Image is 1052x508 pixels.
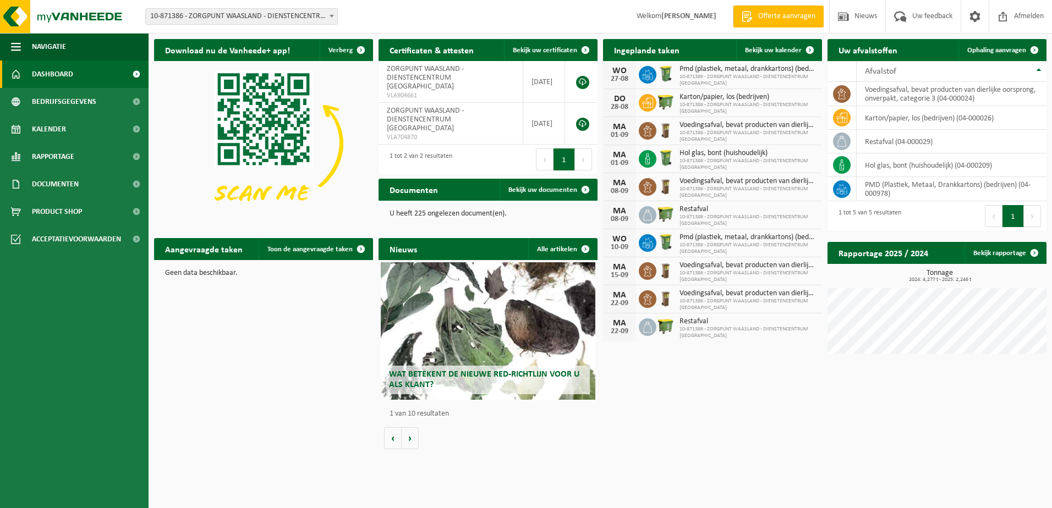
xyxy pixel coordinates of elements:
[680,233,817,242] span: Pmd (plastiek, metaal, drankkartons) (bedrijven)
[733,5,824,27] a: Offerte aanvragen
[857,82,1046,106] td: voedingsafval, bevat producten van dierlijke oorsprong, onverpakt, categorie 3 (04-000024)
[536,148,554,170] button: Previous
[865,67,896,76] span: Afvalstof
[504,39,596,61] a: Bekijk uw certificaten
[609,207,631,216] div: MA
[32,170,79,198] span: Documenten
[958,39,1045,61] a: Ophaling aanvragen
[384,427,402,449] button: Vorige
[379,39,485,60] h2: Certificaten & attesten
[32,115,66,143] span: Kalender
[857,130,1046,153] td: restafval (04-000029)
[1002,205,1024,227] button: 1
[745,47,802,54] span: Bekijk uw kalender
[833,204,901,228] div: 1 tot 5 van 5 resultaten
[680,130,817,143] span: 10-871386 - ZORGPUNT WAASLAND - DIENSTENCENTRUM [GEOGRAPHIC_DATA]
[609,291,631,300] div: MA
[32,198,82,225] span: Product Shop
[603,39,691,60] h2: Ingeplande taken
[513,47,577,54] span: Bekijk uw certificaten
[609,123,631,131] div: MA
[379,179,449,200] h2: Documenten
[609,75,631,83] div: 27-08
[656,176,675,195] img: WB-0140-HPE-BN-01
[267,246,353,253] span: Toon de aangevraagde taken
[680,74,817,87] span: 10-871386 - ZORGPUNT WAASLAND - DIENSTENCENTRUM [GEOGRAPHIC_DATA]
[609,244,631,251] div: 10-09
[656,289,675,307] img: WB-0140-HPE-BN-01
[967,47,1026,54] span: Ophaling aanvragen
[609,131,631,139] div: 01-09
[656,148,675,167] img: WB-0240-HPE-GN-50
[609,179,631,187] div: MA
[387,133,514,142] span: VLA704870
[609,300,631,307] div: 22-09
[32,33,66,60] span: Navigatie
[680,298,817,311] span: 10-871386 - ZORGPUNT WAASLAND - DIENSTENCENTRUM [GEOGRAPHIC_DATA]
[680,121,817,130] span: Voedingsafval, bevat producten van dierlijke oorsprong, onverpakt, categorie 3
[165,269,362,277] p: Geen data beschikbaar.
[755,11,818,22] span: Offerte aanvragen
[320,39,372,61] button: Verberg
[833,277,1046,283] span: 2024: 4,277 t - 2025: 2,246 t
[387,107,464,132] span: ZORGPUNT WAASLAND - DIENSTENCENTRUM [GEOGRAPHIC_DATA]
[381,262,595,400] a: Wat betekent de nieuwe RED-richtlijn voor u als klant?
[736,39,821,61] a: Bekijk uw kalender
[656,261,675,279] img: WB-0140-HPE-BN-01
[609,328,631,335] div: 22-09
[680,186,817,199] span: 10-871386 - ZORGPUNT WAASLAND - DIENSTENCENTRUM [GEOGRAPHIC_DATA]
[656,317,675,335] img: WB-1100-HPE-GN-50
[575,148,592,170] button: Next
[609,319,631,328] div: MA
[680,177,817,186] span: Voedingsafval, bevat producten van dierlijke oorsprong, onverpakt, categorie 3
[379,238,428,259] h2: Nieuws
[609,272,631,279] div: 15-09
[154,39,301,60] h2: Download nu de Vanheede+ app!
[32,225,121,253] span: Acceptatievoorwaarden
[508,186,577,194] span: Bekijk uw documenten
[985,205,1002,227] button: Previous
[609,187,631,195] div: 08-09
[523,61,565,103] td: [DATE]
[384,147,452,172] div: 1 tot 2 van 2 resultaten
[828,242,939,263] h2: Rapportage 2025 / 2024
[680,326,817,339] span: 10-871386 - ZORGPUNT WAASLAND - DIENSTENCENTRUM [GEOGRAPHIC_DATA]
[680,242,817,255] span: 10-871386 - ZORGPUNT WAASLAND - DIENSTENCENTRUM [GEOGRAPHIC_DATA]
[146,9,337,24] span: 10-871386 - ZORGPUNT WAASLAND - DIENSTENCENTRUM HOUTMERE - ZWIJNDRECHT
[656,233,675,251] img: WB-0240-HPE-GN-50
[154,238,254,259] h2: Aangevraagde taken
[680,158,817,171] span: 10-871386 - ZORGPUNT WAASLAND - DIENSTENCENTRUM [GEOGRAPHIC_DATA]
[857,106,1046,130] td: karton/papier, los (bedrijven) (04-000026)
[609,235,631,244] div: WO
[656,64,675,83] img: WB-0240-HPE-GN-50
[32,143,74,170] span: Rapportage
[528,238,596,260] a: Alle artikelen
[833,269,1046,283] h3: Tonnage
[965,242,1045,264] a: Bekijk rapportage
[32,88,96,115] span: Bedrijfsgegevens
[387,65,464,91] span: ZORGPUNT WAASLAND - DIENSTENCENTRUM [GEOGRAPHIC_DATA]
[661,12,716,20] strong: [PERSON_NAME]
[609,103,631,111] div: 28-08
[500,179,596,201] a: Bekijk uw documenten
[609,216,631,223] div: 08-09
[680,149,817,158] span: Hol glas, bont (huishoudelijk)
[554,148,575,170] button: 1
[680,102,817,115] span: 10-871386 - ZORGPUNT WAASLAND - DIENSTENCENTRUM [GEOGRAPHIC_DATA]
[32,60,73,88] span: Dashboard
[387,91,514,100] span: VLA904661
[680,317,817,326] span: Restafval
[609,95,631,103] div: DO
[656,205,675,223] img: WB-1100-HPE-GN-50
[609,151,631,159] div: MA
[656,120,675,139] img: WB-0140-HPE-BN-01
[609,263,631,272] div: MA
[259,238,372,260] a: Toon de aangevraagde taken
[1024,205,1041,227] button: Next
[145,8,338,25] span: 10-871386 - ZORGPUNT WAASLAND - DIENSTENCENTRUM HOUTMERE - ZWIJNDRECHT
[857,177,1046,201] td: PMD (Plastiek, Metaal, Drankkartons) (bedrijven) (04-000978)
[402,427,419,449] button: Volgende
[828,39,908,60] h2: Uw afvalstoffen
[389,370,579,389] span: Wat betekent de nieuwe RED-richtlijn voor u als klant?
[680,214,817,227] span: 10-871386 - ZORGPUNT WAASLAND - DIENSTENCENTRUM [GEOGRAPHIC_DATA]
